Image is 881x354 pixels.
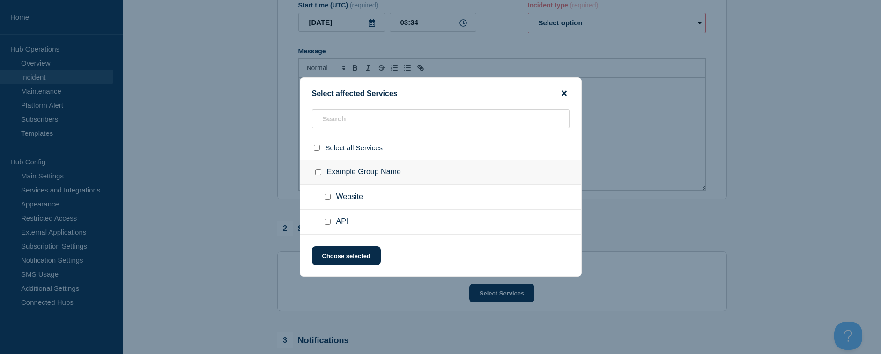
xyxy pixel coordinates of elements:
[325,219,331,225] input: API checkbox
[326,144,383,152] span: Select all Services
[314,145,320,151] input: select all checkbox
[315,169,321,175] input: Example Group Name checkbox
[312,246,381,265] button: Choose selected
[336,192,363,202] span: Website
[559,89,570,98] button: close button
[325,194,331,200] input: Website checkbox
[336,217,348,227] span: API
[300,160,581,185] div: Example Group Name
[312,109,570,128] input: Search
[300,89,581,98] div: Select affected Services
